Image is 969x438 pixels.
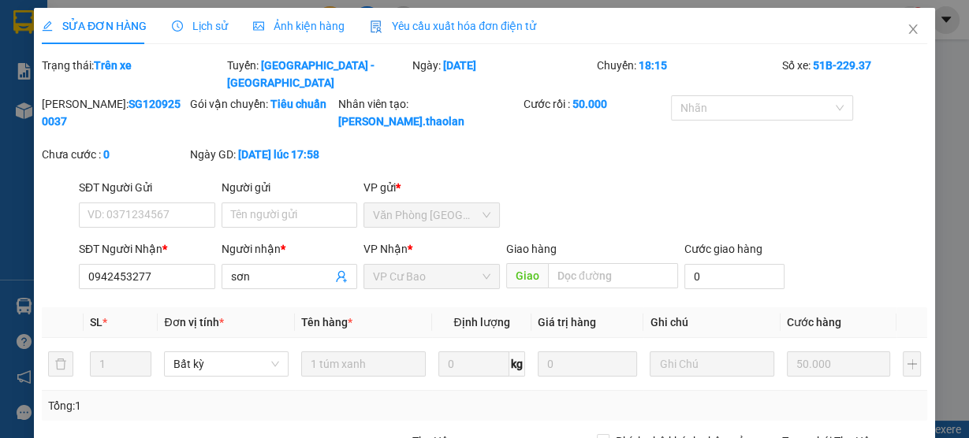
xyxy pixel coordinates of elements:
b: 18:15 [639,59,667,72]
div: Tổng: 1 [48,397,375,414]
div: VP gửi [363,179,500,196]
b: [GEOGRAPHIC_DATA] - [GEOGRAPHIC_DATA] [227,59,375,89]
span: VP Nhận [363,243,408,255]
span: user-add [335,270,348,283]
div: Tuyến: [225,57,411,91]
input: VD: Bàn, Ghế [301,351,426,377]
button: plus [903,351,921,377]
span: Đơn vị tính [164,316,223,328]
span: Giá trị hàng [538,316,596,328]
span: Ảnh kiện hàng [253,20,345,32]
span: Tên hàng [301,316,352,328]
span: Giao hàng [506,243,557,255]
div: Chưa cước : [42,146,187,163]
button: delete [48,351,73,377]
span: close [907,23,919,35]
span: picture [253,20,264,32]
span: Định lượng [454,316,510,328]
b: [DATE] lúc 17:58 [238,148,319,161]
b: [PERSON_NAME].thaolan [338,115,464,128]
b: [DATE] [443,59,476,72]
th: Ghi chú [643,307,781,338]
input: 0 [787,351,890,377]
div: Số xe: [781,57,929,91]
div: Ngày: [411,57,596,91]
span: Yêu cầu xuất hóa đơn điện tử [370,20,536,32]
b: 0 [103,148,110,161]
input: Cước giao hàng [684,264,785,289]
div: Người nhận [222,240,358,258]
div: SĐT Người Nhận [79,240,215,258]
span: edit [42,20,53,32]
input: 0 [538,351,637,377]
button: Close [891,8,935,52]
img: icon [370,20,382,33]
div: SĐT Người Gửi [79,179,215,196]
span: VP Cư Bao [373,265,490,288]
b: Tiêu chuẩn [270,98,326,110]
input: Ghi Chú [650,351,774,377]
b: Trên xe [94,59,132,72]
input: Dọc đường [548,263,678,288]
span: SỬA ĐƠN HÀNG [42,20,147,32]
span: Lịch sử [172,20,228,32]
div: Trạng thái: [40,57,225,91]
span: SL [90,316,102,328]
span: kg [509,351,525,377]
span: Cước hàng [787,316,841,328]
span: Bất kỳ [173,352,279,376]
b: 51B-229.37 [813,59,871,72]
div: Người gửi [222,179,358,196]
div: Cước rồi : [523,95,668,113]
div: Nhân viên tạo: [338,95,520,130]
div: Chuyến: [595,57,781,91]
b: 50.000 [572,98,606,110]
div: Gói vận chuyển: [190,95,335,113]
label: Cước giao hàng [684,243,762,255]
span: Văn Phòng Sài Gòn [373,203,490,227]
span: clock-circle [172,20,183,32]
span: Giao [506,263,548,288]
div: Ngày GD: [190,146,335,163]
div: [PERSON_NAME]: [42,95,187,130]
